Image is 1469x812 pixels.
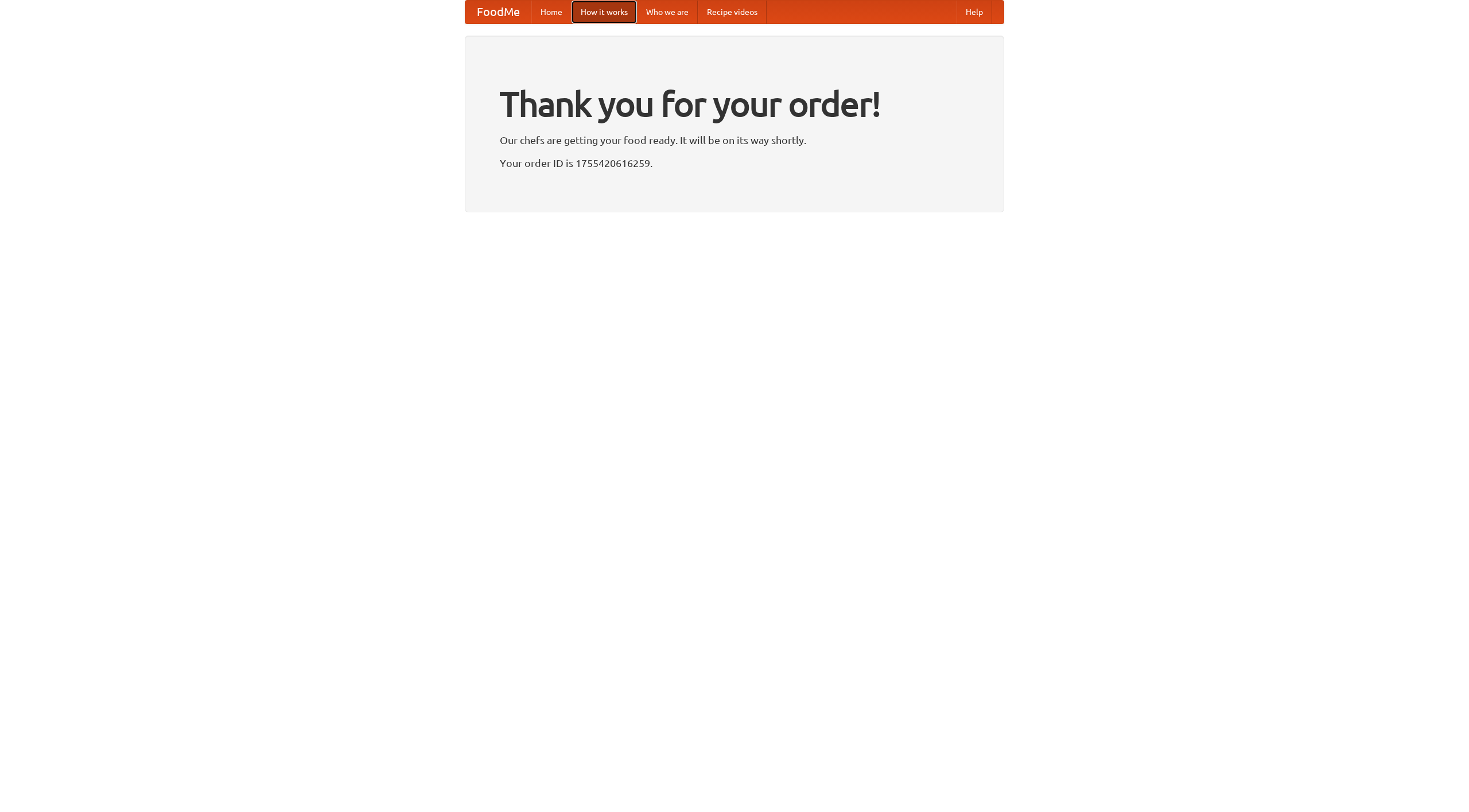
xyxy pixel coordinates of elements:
[500,76,969,131] h1: Thank you for your order!
[465,1,531,24] a: FoodMe
[500,131,969,149] p: Our chefs are getting your food ready. It will be on its way shortly.
[531,1,572,24] a: Home
[957,1,992,24] a: Help
[637,1,698,24] a: Who we are
[500,154,969,172] p: Your order ID is 1755420616259.
[572,1,637,24] a: How it works
[698,1,767,24] a: Recipe videos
